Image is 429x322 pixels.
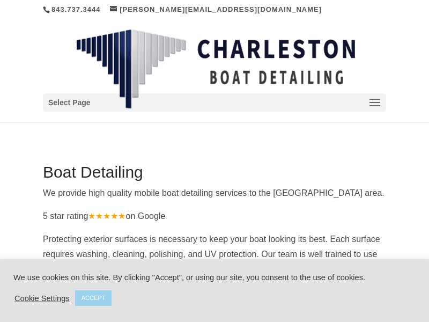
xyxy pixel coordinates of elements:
[88,211,125,221] span: ★★★★★
[125,211,165,221] span: on Google
[43,186,386,209] p: We provide high quality mobile boat detailing services to the [GEOGRAPHIC_DATA] area.
[75,290,112,306] a: ACCEPT
[43,211,125,221] span: 5 star rating
[51,5,101,13] a: 843.737.3444
[48,97,91,109] span: Select Page
[43,164,386,186] h1: Boat Detailing
[110,5,322,13] a: [PERSON_NAME][EMAIL_ADDRESS][DOMAIN_NAME]
[76,29,355,109] img: Charleston Boat Detailing
[14,294,70,303] a: Cookie Settings
[13,273,416,282] div: We use cookies on this site. By clicking "Accept", or using our site, you consent to the use of c...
